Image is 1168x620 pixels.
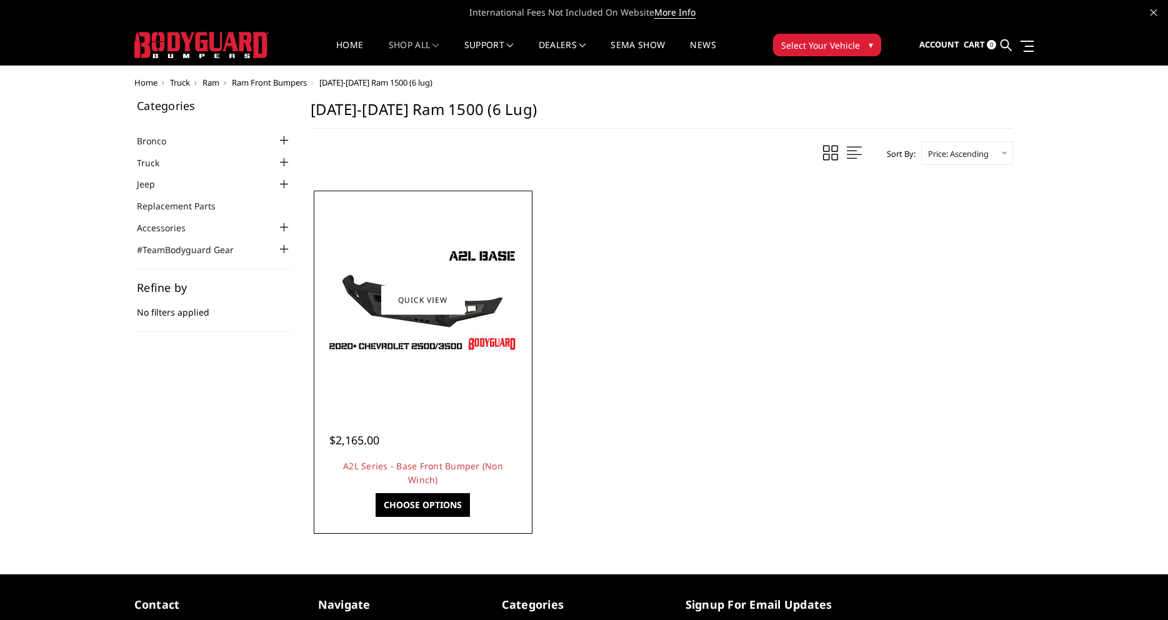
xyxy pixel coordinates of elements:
a: Account [919,28,959,62]
a: Support [464,41,514,65]
h5: signup for email updates [686,596,851,613]
a: Bronco [137,134,182,147]
span: Account [919,39,959,50]
a: Quick view [381,285,465,314]
a: A2L Series - Base Front Bumper (Non Winch) [343,460,503,486]
a: More Info [654,6,696,19]
a: Jeep [137,177,171,191]
a: Choose Options [376,493,470,517]
a: Dealers [539,41,586,65]
span: [DATE]-[DATE] Ram 1500 (6 lug) [319,77,432,88]
span: $2,165.00 [329,432,379,447]
h5: contact [134,596,299,613]
h5: Categories [502,596,667,613]
label: Sort By: [880,144,916,163]
h5: Categories [137,100,292,111]
a: Home [336,41,363,65]
a: SEMA Show [611,41,665,65]
a: #TeamBodyguard Gear [137,243,249,256]
a: A2L Series - Base Front Bumper (Non Winch) A2L Series - Base Front Bumper (Non Winch) [317,194,529,406]
span: Cart [964,39,985,50]
img: BODYGUARD BUMPERS [134,32,269,58]
a: News [690,41,716,65]
img: A2L Series - Base Front Bumper (Non Winch) [323,244,523,356]
a: Cart 0 [964,28,996,62]
a: Home [134,77,157,88]
a: shop all [389,41,439,65]
span: 0 [987,40,996,49]
span: Select Your Vehicle [781,39,860,52]
a: Ram [202,77,219,88]
iframe: Chat Widget [1106,560,1168,620]
span: ▾ [869,38,873,51]
a: Ram Front Bumpers [232,77,307,88]
a: Replacement Parts [137,199,231,212]
div: No filters applied [137,282,292,332]
h1: [DATE]-[DATE] Ram 1500 (6 lug) [311,100,1013,129]
h5: Navigate [318,596,483,613]
a: Accessories [137,221,201,234]
a: Truck [170,77,190,88]
h5: Refine by [137,282,292,293]
button: Select Your Vehicle [773,34,881,56]
a: Truck [137,156,175,169]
